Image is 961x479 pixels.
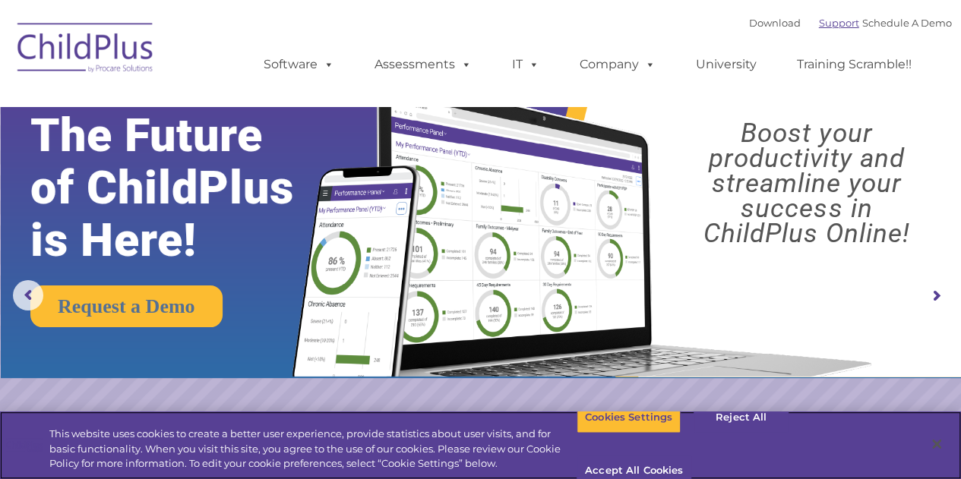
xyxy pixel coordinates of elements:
font: | [749,17,952,29]
a: Schedule A Demo [862,17,952,29]
a: Software [248,49,349,80]
div: This website uses cookies to create a better user experience, provide statistics about user visit... [49,427,577,471]
button: Reject All [694,402,789,433]
a: Support [819,17,859,29]
span: Phone number [211,162,276,174]
a: Download [749,17,801,29]
a: IT [497,49,555,80]
a: Assessments [359,49,487,80]
a: University [681,49,772,80]
a: Company [564,49,671,80]
rs-layer: Boost your productivity and streamline your success in ChildPlus Online! [664,121,949,246]
button: Close [920,427,953,461]
a: Training Scramble!! [782,49,927,80]
span: Last name [211,100,258,112]
rs-layer: The Future of ChildPlus is Here! [30,109,337,266]
a: Request a Demo [30,285,223,327]
img: ChildPlus by Procare Solutions [10,12,162,88]
button: Cookies Settings [577,402,681,433]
